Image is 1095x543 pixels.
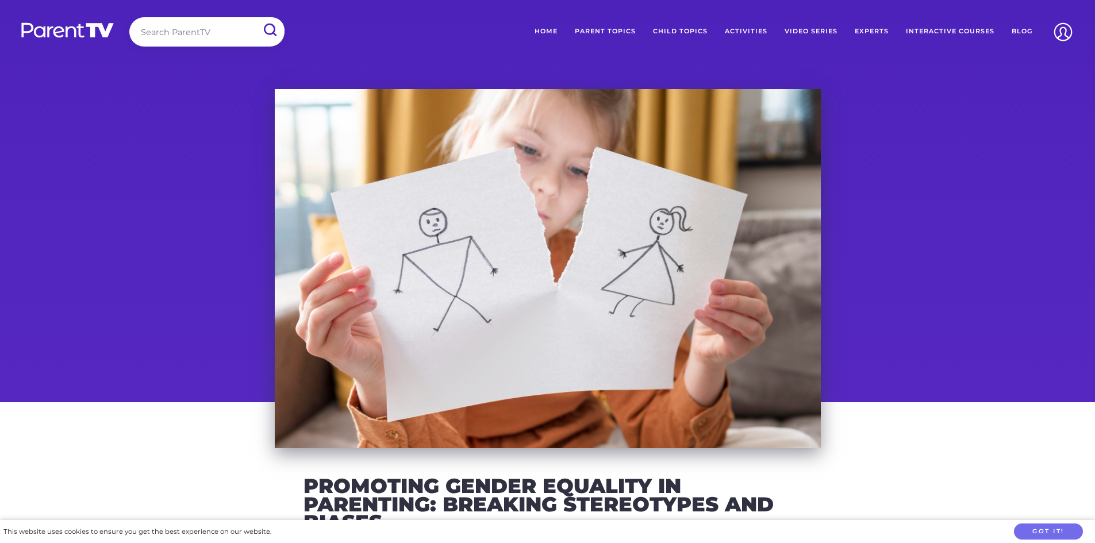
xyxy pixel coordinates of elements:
a: Video Series [776,17,846,46]
a: Blog [1003,17,1041,46]
a: Parent Topics [566,17,644,46]
a: Experts [846,17,897,46]
div: This website uses cookies to ensure you get the best experience on our website. [3,526,271,538]
h2: Promoting Gender Equality in Parenting: Breaking Stereotypes and Biases [303,477,792,532]
img: Account [1048,17,1078,47]
a: Interactive Courses [897,17,1003,46]
a: Activities [716,17,776,46]
img: parenttv-logo-white.4c85aaf.svg [20,22,115,38]
a: Home [526,17,566,46]
a: Child Topics [644,17,716,46]
input: Search ParentTV [129,17,285,47]
input: Submit [255,17,285,43]
button: Got it! [1014,523,1083,540]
